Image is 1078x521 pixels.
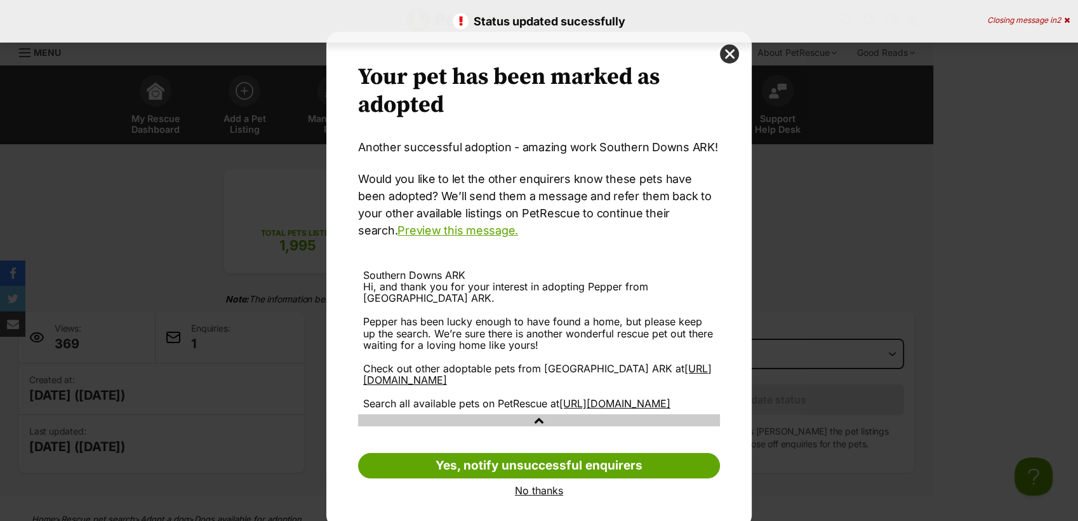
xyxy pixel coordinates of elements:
span: Southern Downs ARK [363,269,465,281]
a: No thanks [358,485,720,496]
a: Preview this message. [397,224,518,237]
p: Would you like to let the other enquirers know these pets have been adopted? We’ll send them a me... [358,170,720,239]
div: Closing message in [987,16,1070,25]
p: Status updated sucessfully [13,13,1065,30]
button: close [720,44,739,64]
div: Hi, and thank you for your interest in adopting Pepper from [GEOGRAPHIC_DATA] ARK. Pepper has bee... [363,281,715,409]
a: [URL][DOMAIN_NAME] [559,397,670,410]
p: Another successful adoption - amazing work Southern Downs ARK! [358,139,720,156]
span: 2 [1056,15,1061,25]
a: Yes, notify unsuccessful enquirers [358,453,720,478]
h2: Your pet has been marked as adopted [358,64,720,119]
a: [URL][DOMAIN_NAME] [363,362,712,386]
